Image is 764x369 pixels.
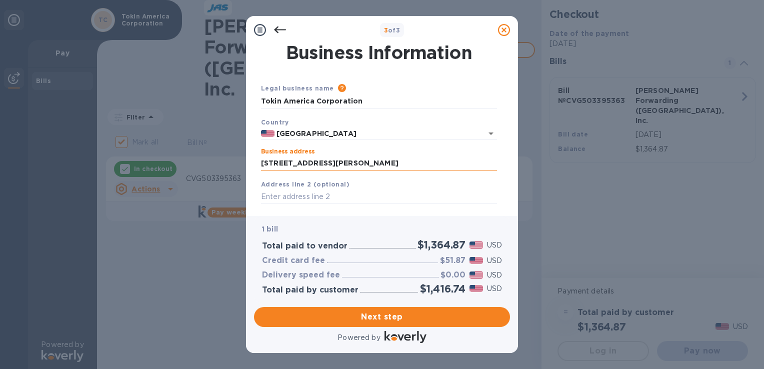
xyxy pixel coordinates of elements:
[261,84,334,92] b: Legal business name
[262,270,340,280] h3: Delivery speed fee
[261,118,289,126] b: Country
[262,311,502,323] span: Next step
[384,26,400,34] b: of 3
[262,241,347,251] h3: Total paid to vendor
[261,130,274,137] img: US
[262,256,325,265] h3: Credit card fee
[487,255,502,266] p: USD
[440,256,465,265] h3: $51.87
[261,189,497,204] input: Enter address line 2
[261,180,349,188] b: Address line 2 (optional)
[487,240,502,250] p: USD
[487,270,502,280] p: USD
[420,282,465,295] h2: $1,416.74
[262,225,278,233] b: 1 bill
[384,26,388,34] span: 3
[469,285,483,292] img: USD
[262,285,358,295] h3: Total paid by customer
[259,42,499,63] h1: Business Information
[261,156,497,171] input: Enter address
[469,257,483,264] img: USD
[337,332,380,343] p: Powered by
[254,307,510,327] button: Next step
[469,241,483,248] img: USD
[484,126,498,140] button: Open
[469,271,483,278] img: USD
[487,283,502,294] p: USD
[384,331,426,343] img: Logo
[274,127,469,140] input: Select country
[440,270,465,280] h3: $0.00
[261,149,314,155] label: Business address
[261,94,497,109] input: Enter legal business name
[417,238,465,251] h2: $1,364.87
